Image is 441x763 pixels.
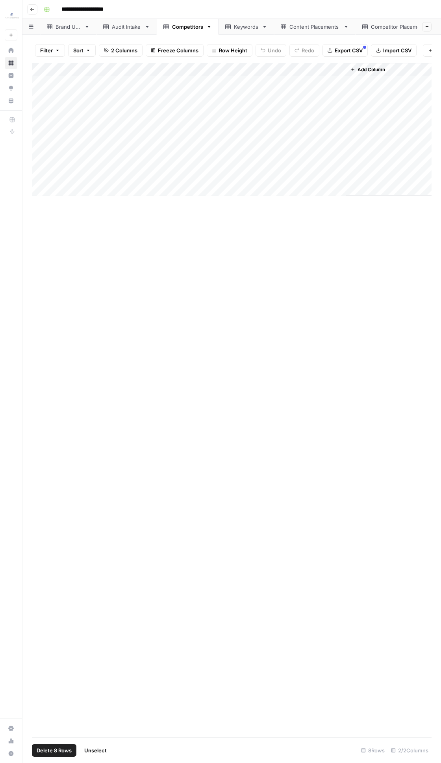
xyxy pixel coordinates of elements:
div: Competitors [172,23,203,31]
span: Add Column [358,66,385,73]
button: Import CSV [371,44,417,57]
button: Filter [35,44,65,57]
div: Audit Intake [112,23,141,31]
div: Competitor Placements [371,23,430,31]
span: Export CSV [335,46,363,54]
a: Content Placements [274,19,356,35]
a: Competitors [157,19,219,35]
button: Export CSV [322,44,368,57]
a: Opportunities [5,82,17,94]
button: Workspace: PartnerCentric Sales Tools [5,6,17,26]
div: 2/2 Columns [388,744,432,757]
a: Home [5,44,17,57]
button: Sort [68,44,96,57]
button: Undo [256,44,286,57]
a: Your Data [5,94,17,107]
span: Import CSV [383,46,411,54]
a: Usage [5,735,17,747]
button: Help + Support [5,747,17,760]
a: Audit Intake [96,19,157,35]
span: Unselect [84,746,107,754]
div: Content Placements [289,23,340,31]
span: Undo [268,46,281,54]
div: Keywords [234,23,259,31]
span: Freeze Columns [158,46,198,54]
a: Browse [5,57,17,69]
button: 2 Columns [99,44,143,57]
button: Unselect [80,744,111,757]
button: Freeze Columns [146,44,204,57]
span: 2 Columns [111,46,137,54]
span: Delete 8 Rows [37,746,72,754]
div: Brand URL [56,23,81,31]
a: Insights [5,69,17,82]
button: Delete 8 Rows [32,744,76,757]
button: Add Column [347,65,388,75]
span: Sort [73,46,83,54]
a: Keywords [219,19,274,35]
div: 8 Rows [358,744,388,757]
button: Row Height [207,44,252,57]
img: PartnerCentric Sales Tools Logo [5,9,19,23]
span: Redo [302,46,314,54]
button: Redo [289,44,319,57]
a: Settings [5,722,17,735]
span: Row Height [219,46,247,54]
span: Filter [40,46,53,54]
a: Brand URL [40,19,96,35]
